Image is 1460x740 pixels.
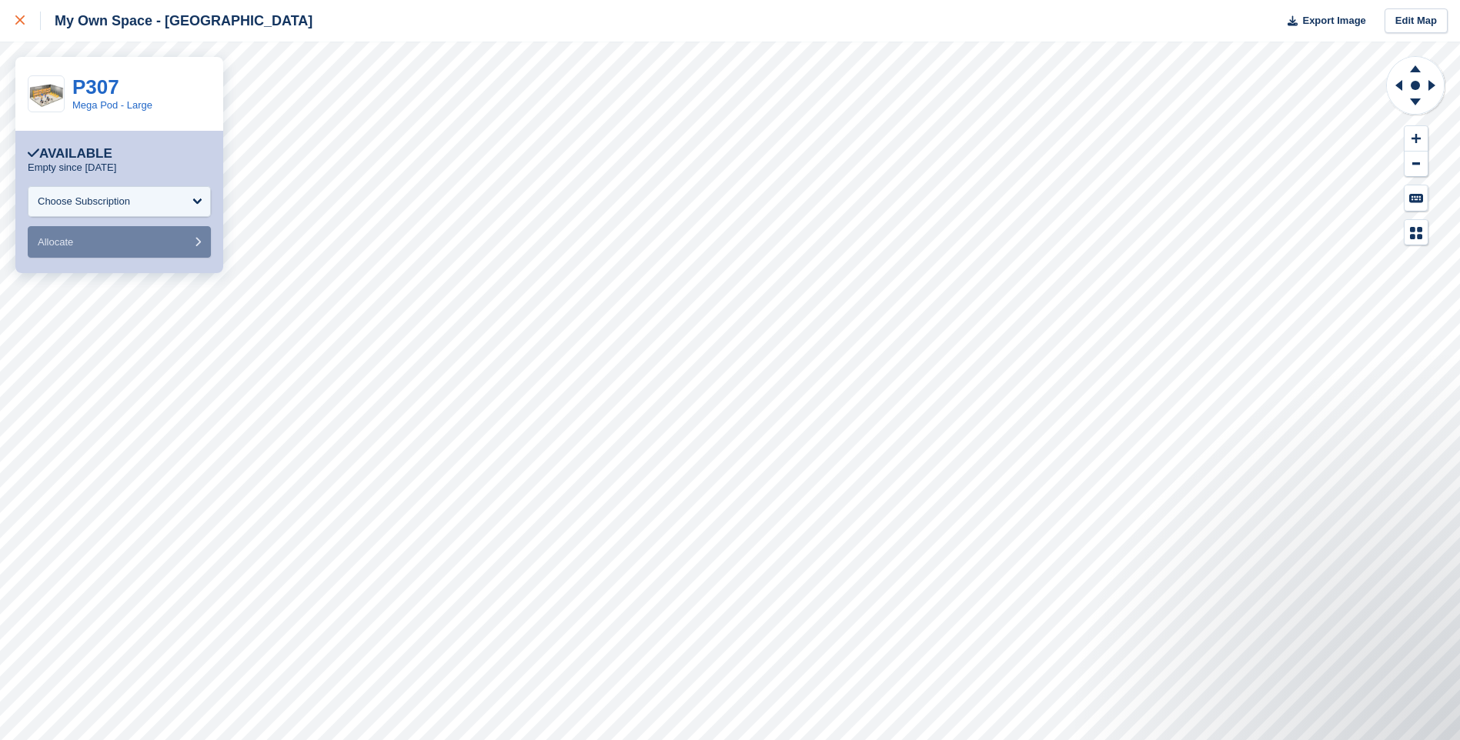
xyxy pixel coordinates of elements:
[1385,8,1448,34] a: Edit Map
[1405,152,1428,177] button: Zoom Out
[28,162,116,174] p: Empty since [DATE]
[41,12,312,30] div: My Own Space - [GEOGRAPHIC_DATA]
[38,194,130,209] div: Choose Subscription
[72,75,119,98] a: P307
[38,236,73,248] span: Allocate
[72,99,152,111] a: Mega Pod - Large
[28,226,211,258] button: Allocate
[1405,126,1428,152] button: Zoom In
[1405,220,1428,245] button: Map Legend
[1405,185,1428,211] button: Keyboard Shortcuts
[1302,13,1365,28] span: Export Image
[1278,8,1366,34] button: Export Image
[28,76,64,112] img: extra%20large%20storage.png
[28,146,112,162] div: Available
